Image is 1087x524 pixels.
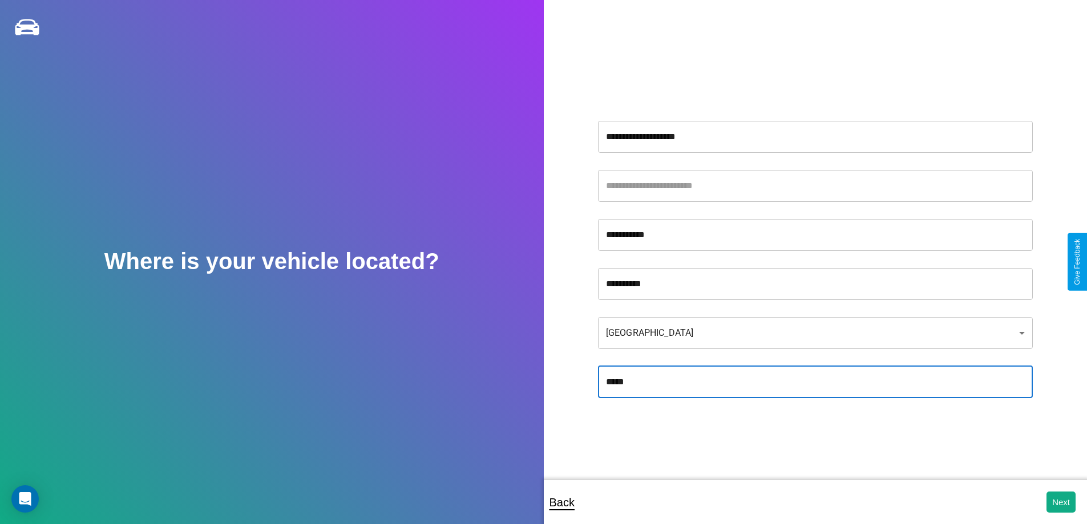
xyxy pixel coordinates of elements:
[1073,239,1081,285] div: Give Feedback
[11,485,39,513] div: Open Intercom Messenger
[104,249,439,274] h2: Where is your vehicle located?
[1046,491,1076,513] button: Next
[549,492,575,513] p: Back
[598,317,1033,349] div: [GEOGRAPHIC_DATA]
